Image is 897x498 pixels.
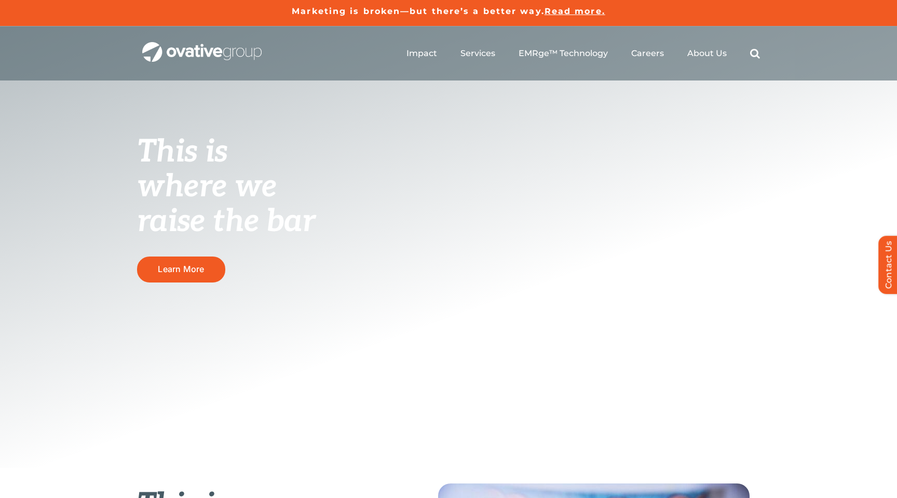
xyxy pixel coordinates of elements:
[137,133,227,171] span: This is
[158,264,204,274] span: Learn More
[406,37,760,70] nav: Menu
[545,6,605,16] a: Read more.
[137,168,315,240] span: where we raise the bar
[142,41,262,51] a: OG_Full_horizontal_WHT
[406,48,437,59] a: Impact
[687,48,727,59] a: About Us
[460,48,495,59] a: Services
[292,6,545,16] a: Marketing is broken—but there’s a better way.
[519,48,608,59] a: EMRge™ Technology
[137,257,225,282] a: Learn More
[750,48,760,59] a: Search
[631,48,664,59] a: Careers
